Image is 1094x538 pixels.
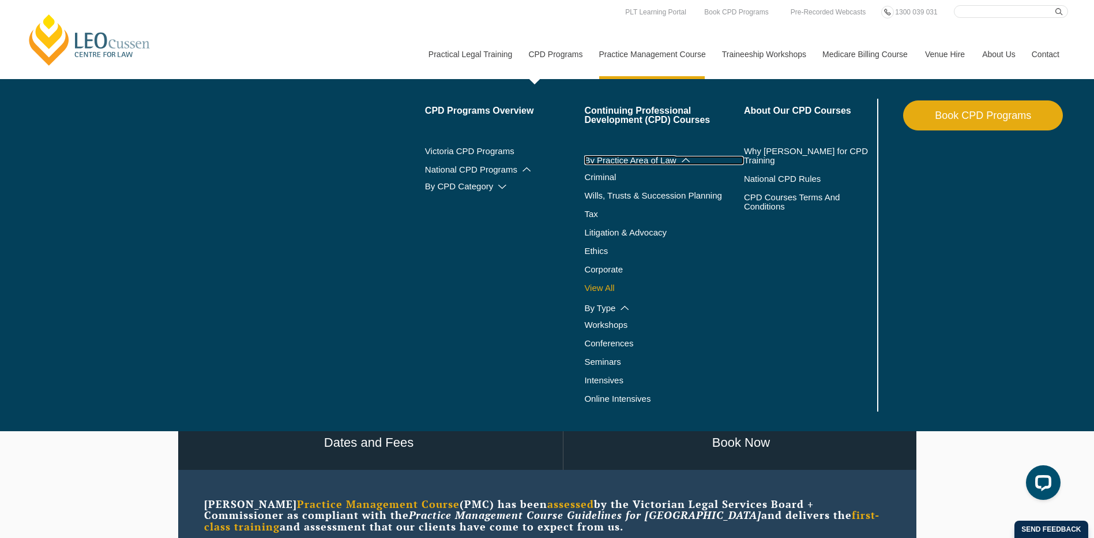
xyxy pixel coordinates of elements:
a: By Type [584,304,744,313]
strong: first-class training [204,508,879,533]
a: Contact [1023,29,1068,79]
a: National CPD Programs [425,165,585,174]
a: Medicare Billing Course [814,29,916,79]
a: [PERSON_NAME] Centre for Law [26,13,153,67]
strong: assessed [547,497,594,511]
span: 1300 039 031 [895,8,937,16]
a: Wills, Trusts & Succession Planning [584,191,744,200]
a: Criminal [584,173,744,182]
p: [PERSON_NAME] (PMC) has been by the Victorian Legal Services Board + Commissioner as compliant wi... [204,499,890,533]
a: National CPD Rules [744,174,875,184]
a: About Us [973,29,1023,79]
a: Venue Hire [916,29,973,79]
em: Practice Management Course Guidelines for [GEOGRAPHIC_DATA] [409,508,761,522]
iframe: LiveChat chat widget [1017,461,1065,509]
strong: Practice Management Course [297,497,460,511]
a: Intensives [584,376,744,385]
a: Conferences [584,339,744,348]
a: Book CPD Programs [903,100,1063,130]
a: 1300 039 031 [892,6,940,18]
a: Pre-Recorded Webcasts [788,6,869,18]
a: Tax [584,210,715,219]
a: By CPD Category [425,182,585,191]
a: Ethics [584,246,744,256]
a: Victoria CPD Programs [425,147,585,156]
a: Practical Legal Training [420,29,520,79]
a: PLT Learning Portal [622,6,689,18]
a: CPD Programs Overview [425,106,585,115]
a: By Practice Area of Law [584,156,744,165]
a: Book Now [563,416,919,470]
a: Seminars [584,357,715,367]
a: Practice Management Course [591,29,713,79]
a: Corporate [584,265,744,274]
a: Dates and Fees [175,416,563,470]
a: Why [PERSON_NAME] for CPD Training [744,147,875,165]
a: Traineeship Workshops [713,29,814,79]
a: Workshops [584,320,744,330]
a: CPD Courses Terms And Conditions [744,193,846,211]
a: View All [584,283,744,293]
a: Book CPD Programs [701,6,771,18]
a: Continuing Professional Development (CPD) Courses [584,106,744,125]
a: CPD Programs [520,29,590,79]
a: Litigation & Advocacy [584,228,744,237]
a: About Our CPD Courses [744,106,875,115]
a: Online Intensives [584,394,744,403]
